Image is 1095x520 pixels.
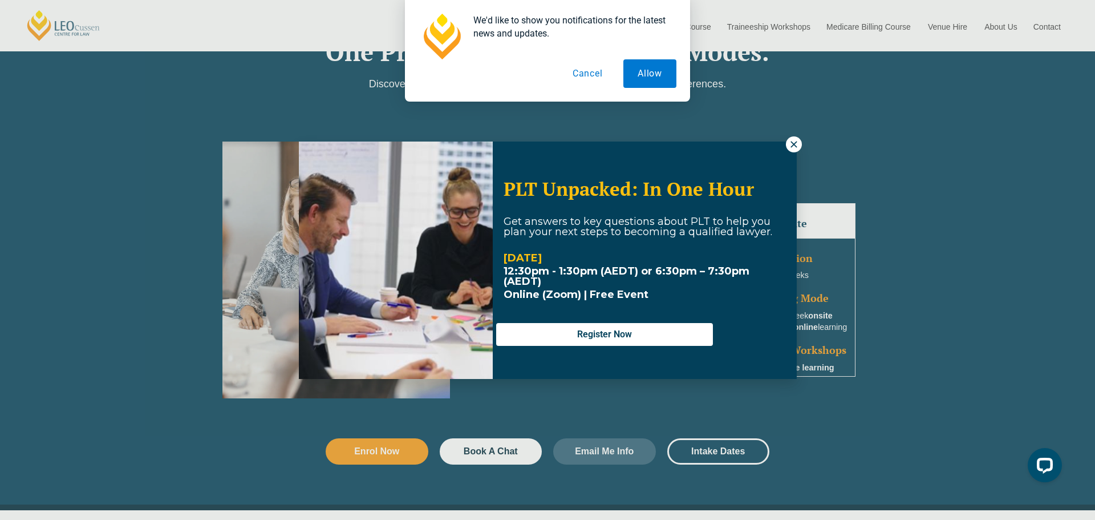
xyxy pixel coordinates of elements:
span: PLT Unpacked: In One Hour [504,176,754,201]
span: Online (Zoom) | Free Event [504,288,648,301]
strong: 12:30pm - 1:30pm (AEDT) or 6:30pm – 7:30pm (AEDT) [504,265,749,288]
img: Woman in yellow blouse holding folders looking to the right and smiling [299,142,493,379]
button: Cancel [558,59,617,88]
div: We'd like to show you notifications for the latest news and updates. [464,14,676,40]
strong: [DATE] [504,252,542,264]
img: notification icon [419,14,464,59]
span: Get answers to key questions about PLT to help you plan your next steps to becoming a qualified l... [504,215,772,238]
button: Allow [623,59,676,88]
button: Register Now [496,323,713,346]
iframe: LiveChat chat widget [1019,444,1066,491]
button: Close [786,136,802,152]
